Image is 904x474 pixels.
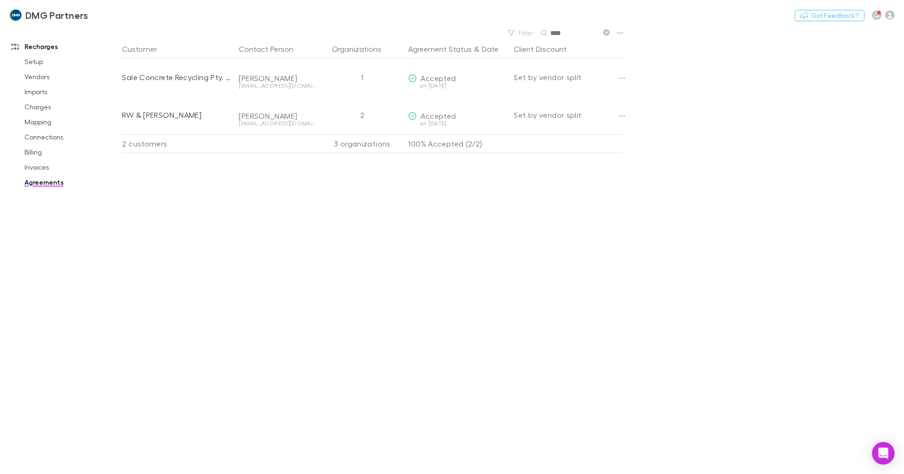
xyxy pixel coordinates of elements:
a: Connections [15,130,127,145]
div: Set by vendor split [514,58,623,96]
div: 2 [320,96,404,134]
div: RW & [PERSON_NAME] [122,96,231,134]
img: DMG Partners's Logo [9,9,22,21]
a: Mapping [15,114,127,130]
button: Customer [122,40,168,58]
div: 3 organizations [320,134,404,153]
div: 2 customers [122,134,235,153]
div: [PERSON_NAME] [239,74,316,83]
a: DMG Partners [4,4,94,26]
a: Invoices [15,160,127,175]
button: Organizations [332,40,393,58]
a: Recharges [2,39,127,54]
div: Set by vendor split [514,96,623,134]
div: [PERSON_NAME] [239,111,316,121]
div: & [408,40,506,58]
div: [EMAIL_ADDRESS][DOMAIN_NAME] [239,83,316,89]
div: 1 [320,58,404,96]
button: Filter [503,27,539,39]
span: Accepted [420,74,456,82]
button: Agreement Status [408,40,472,58]
div: Open Intercom Messenger [872,442,895,465]
div: on [DATE] [408,83,506,89]
div: Sale Concrete Recycling Pty. Ltd. [122,58,231,96]
div: on [DATE] [408,121,506,126]
a: Vendors [15,69,127,84]
a: Billing [15,145,127,160]
button: Got Feedback? [795,10,864,21]
div: [EMAIL_ADDRESS][DOMAIN_NAME] [239,121,316,126]
a: Setup [15,54,127,69]
button: Contact Person [239,40,305,58]
a: Charges [15,99,127,114]
h3: DMG Partners [25,9,89,21]
button: Date [482,40,499,58]
span: Accepted [420,111,456,120]
a: Imports [15,84,127,99]
button: Client Discount [514,40,578,58]
p: 100% Accepted (2/2) [408,135,506,153]
a: Agreements [15,175,127,190]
